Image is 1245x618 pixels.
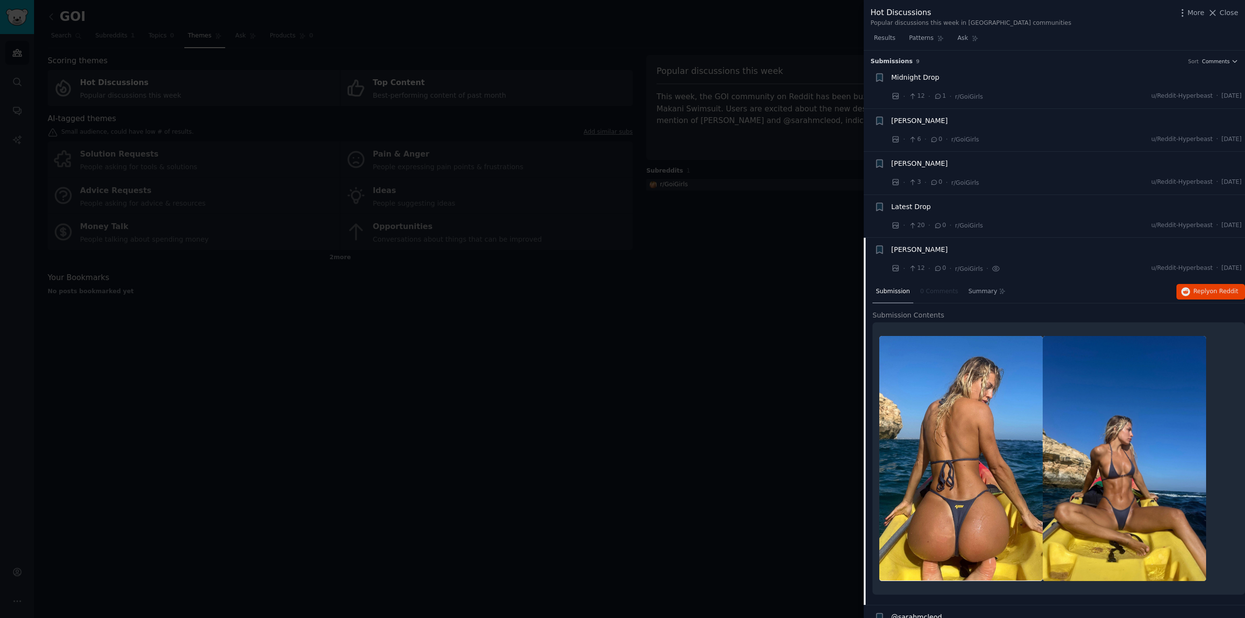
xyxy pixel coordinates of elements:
span: · [1216,221,1218,230]
span: r/GoiGirls [951,136,979,143]
span: u/Reddit-Hyperbeast [1151,264,1212,273]
span: Reply [1193,287,1238,296]
span: Ask [958,34,968,43]
span: · [928,264,930,274]
span: r/GoiGirls [955,93,983,100]
span: r/GoiGirls [951,179,979,186]
button: Close [1208,8,1238,18]
span: · [949,264,951,274]
span: [DATE] [1222,92,1242,101]
a: Midnight Drop [891,72,940,83]
button: More [1177,8,1205,18]
span: r/GoiGirls [955,265,983,272]
span: Submission s [871,57,913,66]
span: u/Reddit-Hyperbeast [1151,221,1212,230]
span: 0 [930,178,942,187]
span: 12 [908,264,925,273]
span: Submission [876,287,910,296]
a: Ask [954,31,982,51]
span: · [1216,135,1218,144]
span: · [925,134,926,144]
a: [PERSON_NAME] [891,116,948,126]
img: Jessica [879,336,1043,581]
span: 3 [908,178,921,187]
a: Latest Drop [891,202,931,212]
span: Patterns [909,34,933,43]
button: Comments [1202,58,1238,65]
a: [PERSON_NAME] [891,159,948,169]
button: Replyon Reddit [1176,284,1245,300]
span: u/Reddit-Hyperbeast [1151,178,1212,187]
span: 6 [908,135,921,144]
span: [DATE] [1222,135,1242,144]
span: [DATE] [1222,264,1242,273]
div: Popular discussions this week in [GEOGRAPHIC_DATA] communities [871,19,1071,28]
span: 20 [908,221,925,230]
span: [DATE] [1222,178,1242,187]
span: · [986,264,988,274]
span: u/Reddit-Hyperbeast [1151,135,1212,144]
span: · [903,264,905,274]
span: Results [874,34,895,43]
span: · [928,91,930,102]
span: on Reddit [1210,288,1238,295]
span: Close [1220,8,1238,18]
span: Comments [1202,58,1230,65]
span: 9 [916,58,920,64]
span: · [925,177,926,188]
a: Patterns [906,31,947,51]
span: 12 [908,92,925,101]
span: · [928,220,930,230]
a: Results [871,31,899,51]
span: · [1216,92,1218,101]
span: · [946,134,948,144]
span: [DATE] [1222,221,1242,230]
div: Hot Discussions [871,7,1071,19]
span: · [949,91,951,102]
span: u/Reddit-Hyperbeast [1151,92,1212,101]
div: Sort [1188,58,1199,65]
span: 0 [930,135,942,144]
span: r/GoiGirls [955,222,983,229]
span: · [903,220,905,230]
span: 1 [934,92,946,101]
span: · [903,91,905,102]
a: [PERSON_NAME] [891,245,948,255]
span: 0 [934,221,946,230]
span: · [949,220,951,230]
span: 0 [934,264,946,273]
span: · [903,177,905,188]
span: · [1216,264,1218,273]
img: Jessica [1043,336,1206,581]
span: · [1216,178,1218,187]
span: Submission Contents [872,310,944,320]
span: · [946,177,948,188]
span: More [1188,8,1205,18]
span: · [903,134,905,144]
span: Summary [968,287,997,296]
